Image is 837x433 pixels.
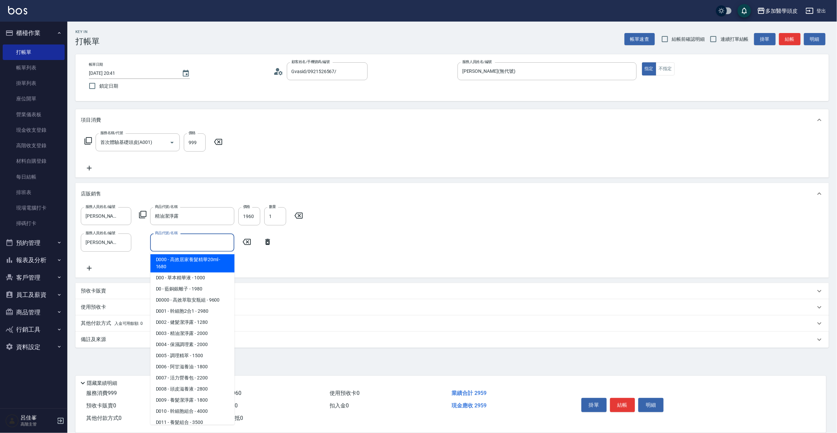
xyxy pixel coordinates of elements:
span: 連續打單結帳 [721,36,749,43]
p: 項目消費 [81,117,101,124]
button: 明細 [804,33,826,45]
p: 隱藏業績明細 [87,380,117,387]
label: 顧客姓名/手機號碼/編號 [292,59,330,64]
span: D0000 - 高效萃取安瓶組 - 9600 [150,295,235,306]
span: D007 - 活力營養包 - 2200 [150,373,235,384]
a: 高階收支登錄 [3,138,65,153]
a: 現金收支登錄 [3,122,65,138]
span: D006 - 阿甘滋養油 - 1800 [150,362,235,373]
span: D008 - 頭皮滋養液 - 2800 [150,384,235,395]
button: 結帳 [779,33,801,45]
span: 入金可用餘額: 0 [114,321,143,326]
button: 掛單 [754,33,776,45]
span: D001 - 幹細胞2合1 - 2980 [150,306,235,317]
span: 其他付款方式 0 [86,415,122,421]
div: 店販銷售 [75,183,829,205]
p: 店販銷售 [81,190,101,197]
button: 掛單 [581,398,607,412]
button: Open [167,137,177,148]
span: D005 - 調理精萃 - 1500 [150,350,235,362]
h5: 呂佳峯 [21,414,55,421]
button: 員工及薪資 [3,286,65,304]
span: D004 - 保濕調理素 - 2000 [150,339,235,350]
label: 商品代號/名稱 [155,230,177,236]
span: 業績合計 2959 [451,390,487,396]
button: 報表及分析 [3,251,65,269]
button: 客戶管理 [3,269,65,286]
a: 營業儀表板 [3,107,65,122]
h2: Key In [75,30,100,34]
span: D0 - 藍銅銀離子 - 1980 [150,284,235,295]
span: 服務消費 999 [86,390,117,396]
span: D009 - 養髮潔淨露 - 1800 [150,395,235,406]
button: 明細 [638,398,664,412]
button: 多加醫學頭皮 [755,4,800,18]
label: 商品代號/名稱 [155,204,177,209]
span: 使用預收卡 0 [330,390,360,396]
div: 使用預收卡 [75,299,829,315]
button: 登出 [803,5,829,17]
button: 不指定 [656,62,675,75]
img: Logo [8,6,27,14]
img: Person [5,414,19,428]
a: 現場電腦打卡 [3,200,65,216]
button: 商品管理 [3,304,65,321]
button: 指定 [642,62,657,75]
a: 材料自購登錄 [3,153,65,169]
label: 數量 [269,204,276,209]
p: 使用預收卡 [81,304,106,311]
a: 排班表 [3,185,65,200]
label: 服務人員姓名/編號 [86,230,115,236]
label: 服務人員姓名/編號 [462,59,492,64]
span: D011 - 養髮組合 - 3500 [150,417,235,428]
span: 結帳前確認明細 [672,36,705,43]
a: 掃碼打卡 [3,216,65,231]
button: 行銷工具 [3,321,65,338]
div: 其他付款方式入金可用餘額: 0 [75,315,829,332]
button: 帳單速查 [625,33,655,45]
button: Choose date, selected date is 2025-09-20 [178,65,194,82]
button: save [738,4,751,18]
p: 預收卡販賣 [81,287,106,295]
p: 其他付款方式 [81,320,143,327]
p: 高階主管 [21,421,55,427]
a: 每日結帳 [3,169,65,185]
label: 價格 [243,204,250,209]
span: D003 - 精油潔淨露 - 2000 [150,328,235,339]
button: 預約管理 [3,234,65,252]
span: D000 - 高效居家養髮精華20ml - 1680 [150,254,235,273]
button: 資料設定 [3,338,65,356]
div: 項目消費 [75,109,829,131]
label: 服務人員姓名/編號 [86,204,115,209]
span: D010 - 幹細胞組合 - 4000 [150,406,235,417]
a: 掛單列表 [3,75,65,91]
a: 打帳單 [3,44,65,60]
span: 現金應收 2959 [451,402,487,409]
span: 鎖定日期 [99,83,118,90]
label: 帳單日期 [89,62,103,67]
div: 備註及來源 [75,332,829,348]
h3: 打帳單 [75,37,100,46]
button: 櫃檯作業 [3,24,65,42]
span: D00 - 草本精華液 - 1000 [150,273,235,284]
input: YYYY/MM/DD hh:mm [89,68,175,79]
div: 預收卡販賣 [75,283,829,299]
span: 扣入金 0 [330,402,349,409]
label: 服務名稱/代號 [100,130,123,135]
button: 結帳 [610,398,635,412]
a: 帳單列表 [3,60,65,75]
a: 座位開單 [3,91,65,106]
div: 多加醫學頭皮 [765,7,798,15]
span: 預收卡販賣 0 [86,402,116,409]
label: 價格 [189,130,196,135]
p: 備註及來源 [81,336,106,343]
span: D002 - 健髮潔淨露 - 1280 [150,317,235,328]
